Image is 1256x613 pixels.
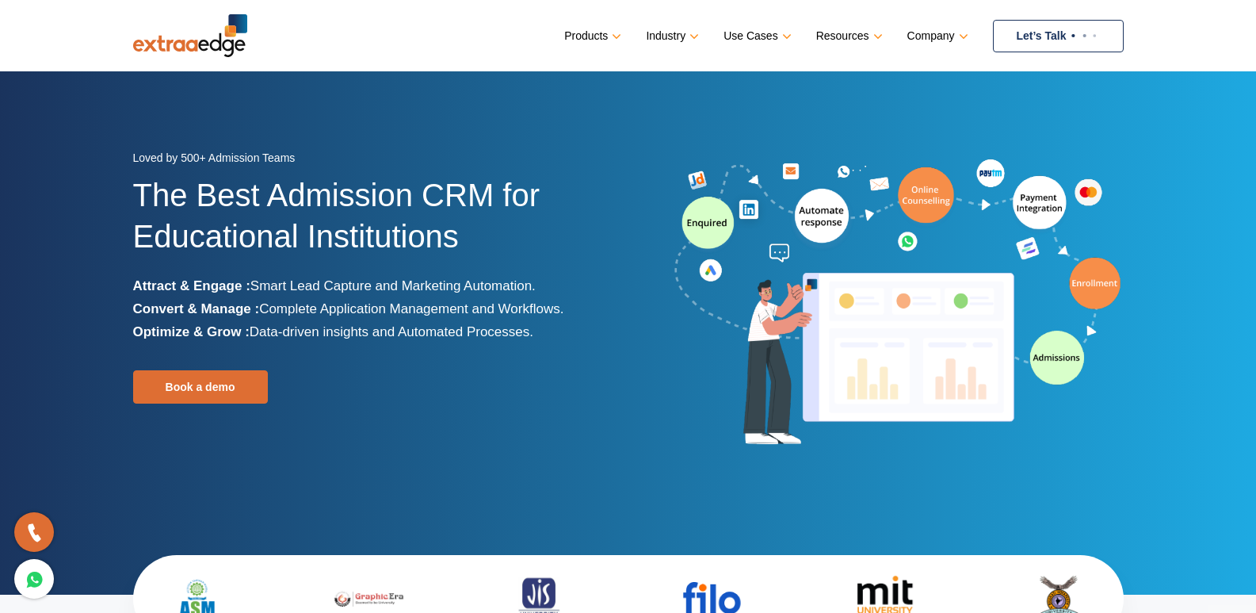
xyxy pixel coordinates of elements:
[672,155,1124,451] img: admission-software-home-page-header
[133,301,260,316] b: Convert & Manage :
[133,278,250,293] b: Attract & Engage :
[259,301,563,316] span: Complete Application Management and Workflows.
[133,174,617,274] h1: The Best Admission CRM for Educational Institutions
[133,147,617,174] div: Loved by 500+ Admission Teams
[646,25,696,48] a: Industry
[250,324,533,339] span: Data-driven insights and Automated Processes.
[993,20,1124,52] a: Let’s Talk
[816,25,880,48] a: Resources
[133,324,250,339] b: Optimize & Grow :
[723,25,788,48] a: Use Cases
[907,25,965,48] a: Company
[133,370,268,404] a: Book a demo
[250,278,536,293] span: Smart Lead Capture and Marketing Automation.
[564,25,618,48] a: Products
